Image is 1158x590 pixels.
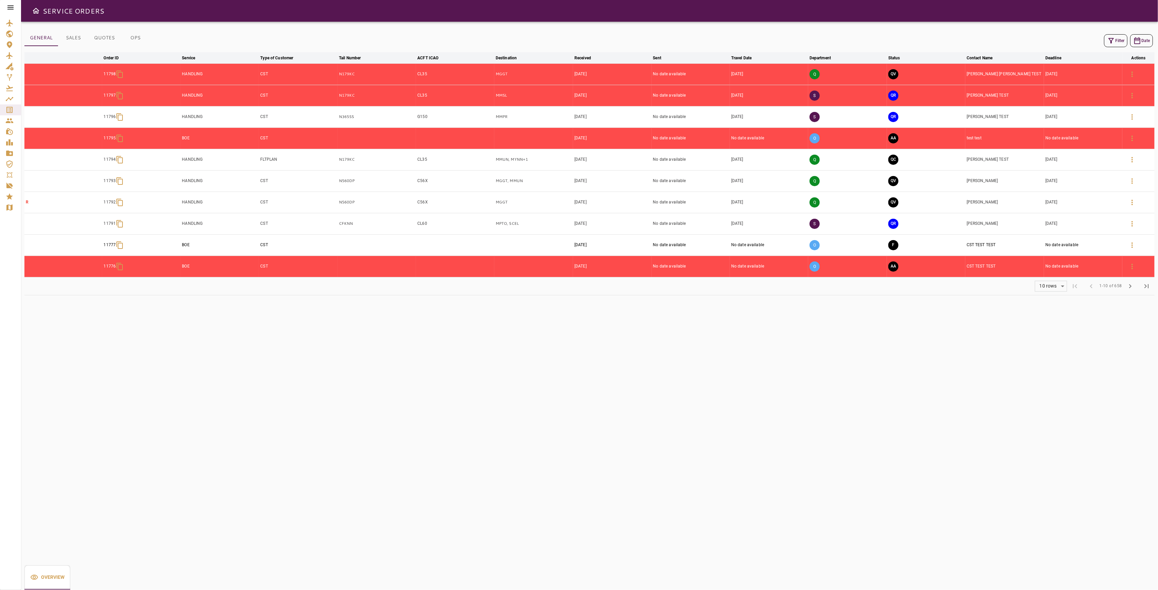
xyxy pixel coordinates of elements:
[259,213,338,234] td: CST
[496,71,572,77] p: MGGT
[181,63,259,85] td: HANDLING
[1044,85,1122,106] td: [DATE]
[416,149,494,170] td: CL35
[810,219,820,229] p: S
[573,170,652,192] td: [DATE]
[573,85,652,106] td: [DATE]
[339,114,415,120] p: N365SS
[730,106,808,127] td: [DATE]
[730,170,808,192] td: [DATE]
[103,263,116,269] p: 11776
[120,30,151,46] button: OPS
[259,127,338,149] td: CST
[573,256,652,277] td: [DATE]
[1124,216,1140,232] button: Details
[181,149,259,170] td: HANDLING
[1044,106,1122,127] td: [DATE]
[810,197,820,208] p: Q
[731,54,760,62] span: Travel Date
[181,192,259,213] td: HANDLING
[339,199,415,205] p: N560DP
[1124,173,1140,189] button: Details
[416,85,494,106] td: CL35
[810,54,840,62] span: Department
[730,149,808,170] td: [DATE]
[1124,152,1140,168] button: Details
[1045,54,1061,62] div: Deadline
[965,192,1044,213] td: [PERSON_NAME]
[573,127,652,149] td: [DATE]
[888,155,898,165] button: QUOTE CREATED
[103,93,116,98] p: 11797
[181,106,259,127] td: HANDLING
[888,133,898,143] button: AWAITING ASSIGNMENT
[1044,213,1122,234] td: [DATE]
[417,54,447,62] span: ACFT ICAO
[652,213,730,234] td: No date available
[182,54,204,62] span: Service
[103,135,116,141] p: 11795
[730,85,808,106] td: [DATE]
[339,93,415,98] p: N179KC
[339,221,415,227] p: CFKNN
[965,63,1044,85] td: [PERSON_NAME] [PERSON_NAME] TEST
[1126,282,1134,290] span: chevron_right
[339,54,361,62] div: Tail Number
[24,565,70,590] div: basic tabs example
[810,261,820,272] p: O
[967,54,993,62] div: Contact Name
[1124,87,1140,104] button: Details
[573,234,652,256] td: [DATE]
[888,261,898,272] button: AWAITING ASSIGNMENT
[810,112,820,122] p: S
[26,199,101,205] p: R
[888,112,898,122] button: QUOTE REQUESTED
[496,54,526,62] span: Destination
[810,91,820,101] p: S
[1124,109,1140,125] button: Details
[965,85,1044,106] td: [PERSON_NAME] TEST
[1038,283,1059,289] div: 10 rows
[181,213,259,234] td: HANDLING
[652,170,730,192] td: No date available
[810,155,820,165] p: Q
[260,54,302,62] span: Type of Customer
[181,234,259,256] td: BOE
[730,256,808,277] td: No date available
[888,69,898,79] button: QUOTE VALIDATED
[103,71,116,77] p: 11798
[730,63,808,85] td: [DATE]
[965,106,1044,127] td: [PERSON_NAME] TEST
[103,54,128,62] span: Order ID
[888,54,909,62] span: Status
[574,54,591,62] div: Received
[496,199,572,205] p: MGGT
[573,63,652,85] td: [DATE]
[888,176,898,186] button: QUOTE VALIDATED
[1044,234,1122,256] td: No date available
[1044,63,1122,85] td: [DATE]
[103,178,116,184] p: 11793
[652,127,730,149] td: No date available
[652,63,730,85] td: No date available
[417,54,438,62] div: ACFT ICAO
[416,170,494,192] td: C56X
[731,54,752,62] div: Travel Date
[810,133,820,143] p: O
[259,192,338,213] td: CST
[58,30,89,46] button: SALES
[1130,34,1153,47] button: Date
[1035,281,1067,291] div: 10 rows
[1100,283,1122,290] span: 1-10 of 658
[339,54,369,62] span: Tail Number
[965,127,1044,149] td: test test
[888,91,898,101] button: QUOTE REQUESTED
[573,149,652,170] td: [DATE]
[181,170,259,192] td: HANDLING
[103,199,116,205] p: 11792
[260,54,293,62] div: Type of Customer
[730,213,808,234] td: [DATE]
[652,149,730,170] td: No date available
[259,106,338,127] td: CST
[965,213,1044,234] td: [PERSON_NAME]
